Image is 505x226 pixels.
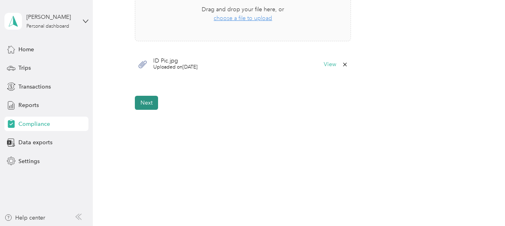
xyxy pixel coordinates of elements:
span: ID Pic.jpg [153,58,198,64]
span: Compliance [18,120,50,128]
button: Next [135,96,158,110]
div: Personal dashboard [26,24,69,29]
span: Settings [18,157,40,165]
span: Drag and drop your file here, or [202,6,284,13]
div: [PERSON_NAME] [26,13,76,21]
span: Transactions [18,83,51,91]
button: View [324,62,336,67]
span: Uploaded on [DATE] [153,64,198,71]
span: Trips [18,64,31,72]
button: Help center [4,214,45,222]
span: choose a file to upload [214,15,272,22]
iframe: Everlance-gr Chat Button Frame [460,181,505,226]
span: Reports [18,101,39,109]
span: Data exports [18,138,52,147]
span: Home [18,45,34,54]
